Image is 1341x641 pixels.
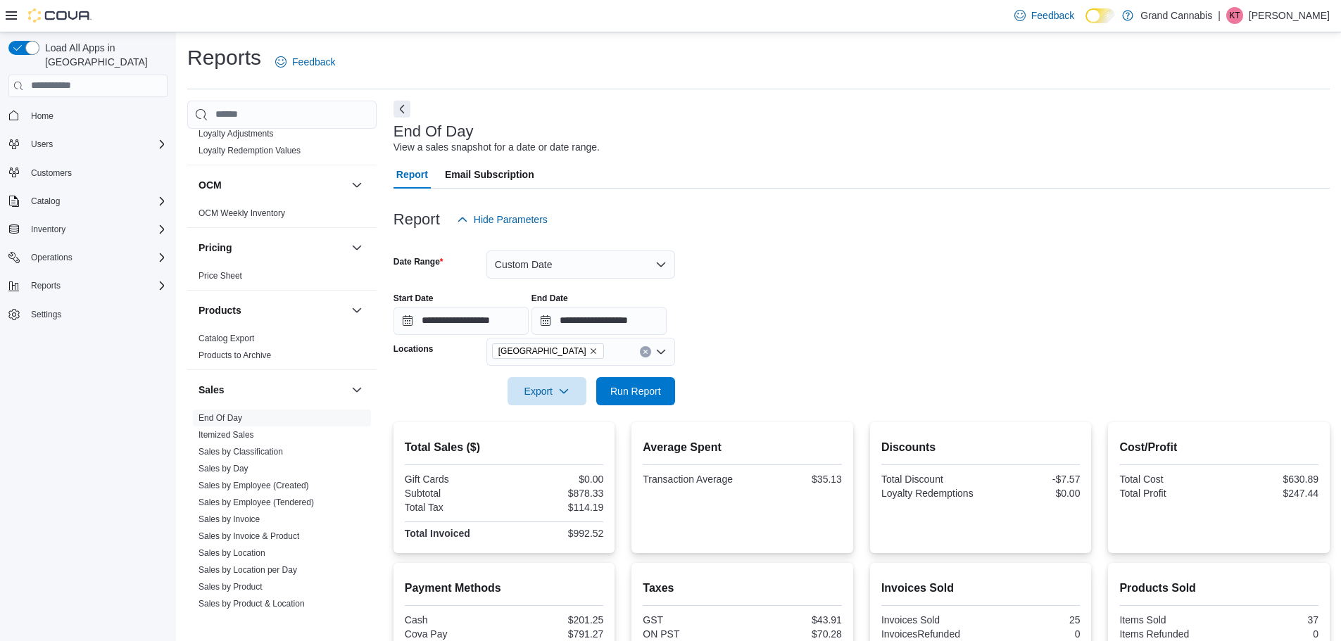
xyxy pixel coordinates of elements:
[199,146,301,156] a: Loyalty Redemption Values
[187,330,377,369] div: Products
[199,429,254,440] span: Itemized Sales
[187,125,377,165] div: Loyalty
[474,212,548,227] span: Hide Parameters
[405,614,501,626] div: Cash
[348,177,365,193] button: OCM
[199,565,297,575] a: Sales by Location per Day
[199,497,314,508] span: Sales by Employee (Tendered)
[1031,8,1074,23] span: Feedback
[25,277,66,294] button: Reports
[507,474,603,485] div: $0.00
[1085,8,1115,23] input: Dark Mode
[31,280,61,291] span: Reports
[199,350,271,360] a: Products to Archive
[25,221,168,238] span: Inventory
[25,249,168,266] span: Operations
[3,163,173,183] button: Customers
[25,193,168,210] span: Catalog
[199,481,309,490] a: Sales by Employee (Created)
[3,191,173,211] button: Catalog
[531,307,667,335] input: Press the down key to open a popover containing a calendar.
[28,8,92,23] img: Cova
[199,241,346,255] button: Pricing
[394,123,474,140] h3: End Of Day
[881,488,978,499] div: Loyalty Redemptions
[199,178,346,192] button: OCM
[25,164,168,182] span: Customers
[655,346,667,357] button: Open list of options
[405,502,501,513] div: Total Tax
[516,377,578,405] span: Export
[405,474,501,485] div: Gift Cards
[199,350,271,361] span: Products to Archive
[531,293,568,304] label: End Date
[396,160,428,189] span: Report
[745,474,842,485] div: $35.13
[8,100,168,362] nav: Complex example
[199,497,314,507] a: Sales by Employee (Tendered)
[31,110,53,122] span: Home
[3,276,173,296] button: Reports
[983,474,1080,485] div: -$7.57
[199,383,225,397] h3: Sales
[199,463,248,474] span: Sales by Day
[25,136,168,153] span: Users
[199,383,346,397] button: Sales
[1226,7,1243,24] div: Kelly Trudel
[31,309,61,320] span: Settings
[507,488,603,499] div: $878.33
[610,384,661,398] span: Run Report
[25,249,78,266] button: Operations
[507,502,603,513] div: $114.19
[199,129,274,139] a: Loyalty Adjustments
[1249,7,1330,24] p: [PERSON_NAME]
[199,430,254,440] a: Itemized Sales
[199,413,242,423] a: End Of Day
[643,439,842,456] h2: Average Spent
[270,48,341,76] a: Feedback
[643,628,739,640] div: ON PST
[199,599,305,609] a: Sales by Product & Location
[394,256,443,267] label: Date Range
[1119,628,1216,640] div: Items Refunded
[1229,7,1240,24] span: KT
[394,140,600,155] div: View a sales snapshot for a date or date range.
[199,241,232,255] h3: Pricing
[492,343,604,359] span: Port Dover
[445,160,534,189] span: Email Subscription
[507,528,603,539] div: $992.52
[881,580,1081,597] h2: Invoices Sold
[25,277,168,294] span: Reports
[643,580,842,597] h2: Taxes
[1119,439,1318,456] h2: Cost/Profit
[199,412,242,424] span: End Of Day
[589,347,598,355] button: Remove Port Dover from selection in this group
[3,248,173,267] button: Operations
[405,528,470,539] strong: Total Invoiced
[1218,7,1221,24] p: |
[187,44,261,72] h1: Reports
[498,344,586,358] span: [GEOGRAPHIC_DATA]
[199,514,260,525] span: Sales by Invoice
[745,628,842,640] div: $70.28
[507,614,603,626] div: $201.25
[1222,614,1318,626] div: 37
[199,598,305,609] span: Sales by Product & Location
[348,302,365,319] button: Products
[348,381,365,398] button: Sales
[187,205,377,227] div: OCM
[199,208,285,218] a: OCM Weekly Inventory
[199,178,222,192] h3: OCM
[25,221,71,238] button: Inventory
[643,474,739,485] div: Transaction Average
[394,307,529,335] input: Press the down key to open a popover containing a calendar.
[31,252,73,263] span: Operations
[394,343,434,355] label: Locations
[199,581,263,592] span: Sales by Product
[3,134,173,154] button: Users
[1222,488,1318,499] div: $247.44
[1222,628,1318,640] div: 0
[199,303,346,317] button: Products
[3,304,173,324] button: Settings
[25,306,67,323] a: Settings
